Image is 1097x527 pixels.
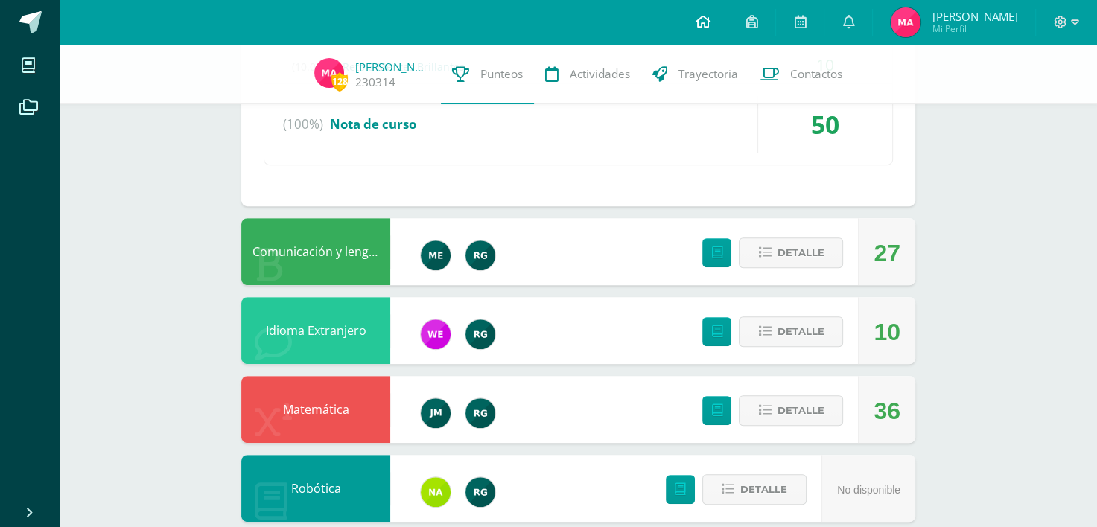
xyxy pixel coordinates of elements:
[739,395,843,426] button: Detalle
[241,455,390,522] div: Robótica
[421,477,451,507] img: 35a337993bdd6a3ef9ef2b9abc5596bd.png
[465,319,495,349] img: 24ef3269677dd7dd963c57b86ff4a022.png
[874,298,900,365] div: 10
[678,66,738,82] span: Trayectoria
[777,397,824,424] span: Detalle
[570,66,630,82] span: Actividades
[314,58,344,88] img: bc9e09fabd12466b914686b1921bff8c.png
[355,74,395,90] a: 230314
[932,9,1017,24] span: [PERSON_NAME]
[891,7,920,37] img: bc9e09fabd12466b914686b1921bff8c.png
[641,45,749,104] a: Trayectoria
[702,474,807,505] button: Detalle
[932,22,1017,35] span: Mi Perfil
[758,96,892,153] div: 50
[465,398,495,428] img: 24ef3269677dd7dd963c57b86ff4a022.png
[837,484,900,496] span: No disponible
[283,96,323,153] span: (100%)
[480,66,523,82] span: Punteos
[441,45,534,104] a: Punteos
[241,376,390,443] div: Matemática
[874,220,900,287] div: 27
[534,45,641,104] a: Actividades
[421,240,451,270] img: e5319dee200a4f57f0a5ff00aaca67bb.png
[874,377,900,444] div: 36
[465,477,495,507] img: 24ef3269677dd7dd963c57b86ff4a022.png
[330,115,416,132] span: Nota de curso
[740,476,787,503] span: Detalle
[739,316,843,347] button: Detalle
[241,297,390,364] div: Idioma Extranjero
[739,237,843,268] button: Detalle
[331,72,348,91] span: 128
[790,66,842,82] span: Contactos
[241,218,390,285] div: Comunicación y lenguaje
[749,45,853,104] a: Contactos
[777,239,824,266] span: Detalle
[465,240,495,270] img: 24ef3269677dd7dd963c57b86ff4a022.png
[421,319,451,349] img: 8c5e9009d7ac1927ca83db190ae0c641.png
[421,398,451,428] img: 6bd1f88eaa8f84a993684add4ac8f9ce.png
[777,318,824,345] span: Detalle
[355,60,430,74] a: [PERSON_NAME]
